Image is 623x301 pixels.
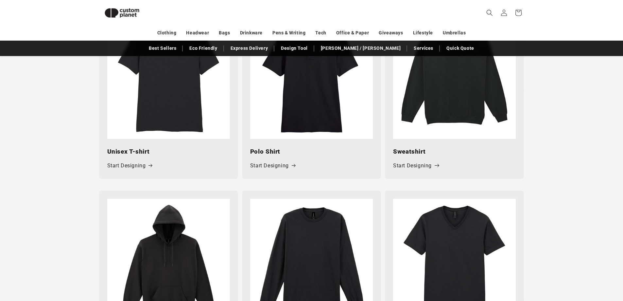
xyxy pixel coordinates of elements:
[278,43,311,54] a: Design Tool
[393,16,516,139] img: Heavy Blend adult crew neck sweatshirt
[107,16,230,139] img: Softstyle™ adult ringspun t-shirt
[107,147,230,156] h3: Unisex T-shirt
[186,27,209,39] a: Headwear
[219,27,230,39] a: Bags
[318,43,404,54] a: [PERSON_NAME] / [PERSON_NAME]
[99,3,145,23] img: Custom Planet
[240,27,263,39] a: Drinkware
[393,161,438,171] a: Start Designing
[186,43,220,54] a: Eco Friendly
[393,147,516,156] h3: Sweatshirt
[443,43,477,54] a: Quick Quote
[410,43,437,54] a: Services
[413,27,433,39] a: Lifestyle
[227,43,271,54] a: Express Delivery
[107,161,152,171] a: Start Designing
[157,27,177,39] a: Clothing
[250,147,373,156] h3: Polo Shirt
[482,6,497,20] summary: Search
[250,161,295,171] a: Start Designing
[336,27,369,39] a: Office & Paper
[379,27,403,39] a: Giveaways
[250,16,373,139] img: Softstyle™ adult double piqué polo
[146,43,180,54] a: Best Sellers
[443,27,466,39] a: Umbrellas
[514,230,623,301] iframe: Chat Widget
[272,27,305,39] a: Pens & Writing
[315,27,326,39] a: Tech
